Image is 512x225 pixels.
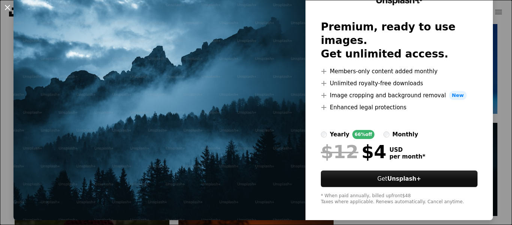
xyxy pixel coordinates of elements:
[383,131,389,137] input: monthly
[387,175,421,182] strong: Unsplash+
[449,91,467,100] span: New
[321,193,478,205] div: * When paid annually, billed upfront $48 Taxes where applicable. Renews automatically. Cancel any...
[321,67,478,76] li: Members-only content added monthly
[352,130,374,139] div: 66% off
[321,20,478,61] h2: Premium, ready to use images. Get unlimited access.
[321,131,327,137] input: yearly66%off
[321,142,386,162] div: $4
[389,146,425,153] span: USD
[330,130,349,139] div: yearly
[321,79,478,88] li: Unlimited royalty-free downloads
[392,130,418,139] div: monthly
[321,171,478,187] button: GetUnsplash+
[389,153,425,160] span: per month *
[321,142,358,162] span: $12
[321,103,478,112] li: Enhanced legal protections
[321,91,478,100] li: Image cropping and background removal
